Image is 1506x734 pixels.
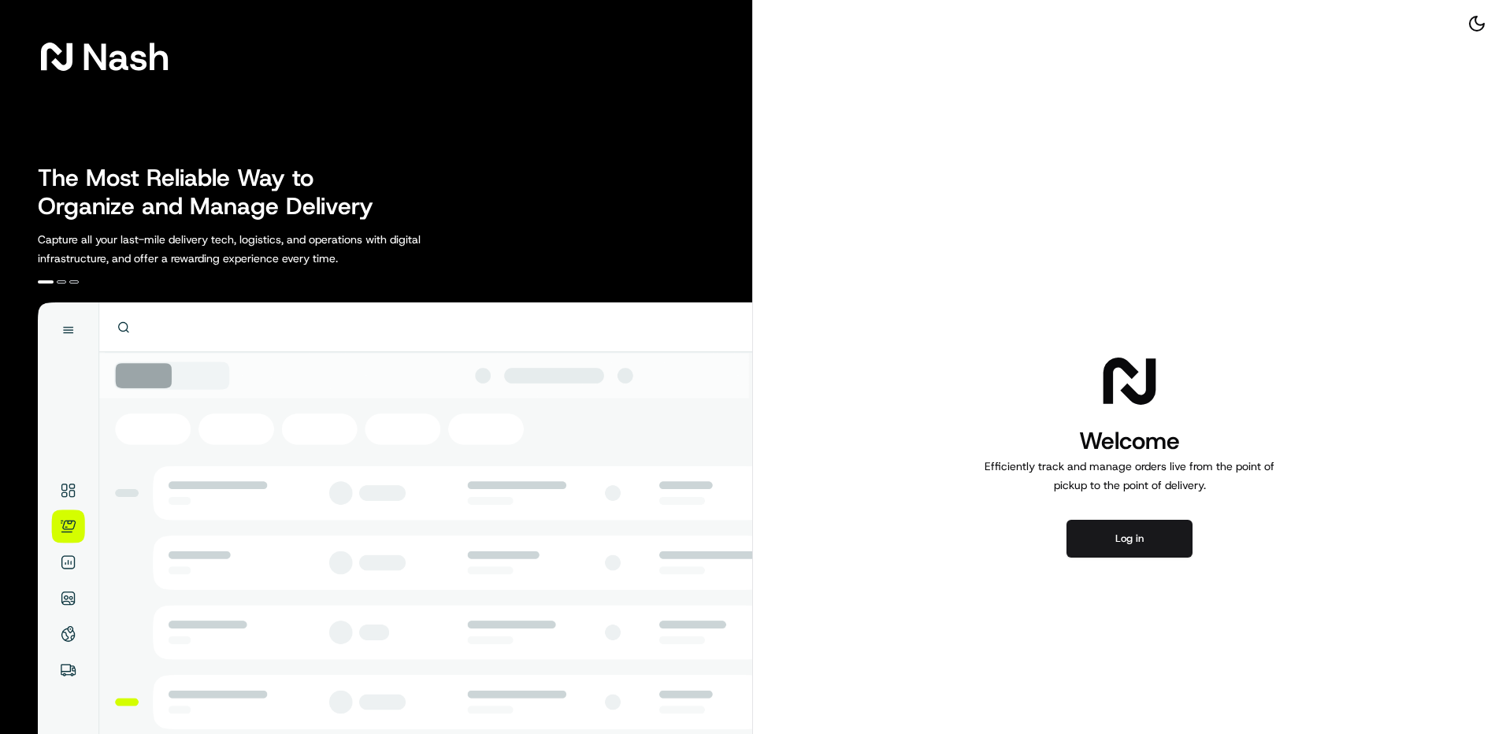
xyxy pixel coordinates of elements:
h1: Welcome [978,425,1281,457]
span: Nash [82,41,169,72]
p: Capture all your last-mile delivery tech, logistics, and operations with digital infrastructure, ... [38,230,491,268]
button: Log in [1066,520,1193,558]
h2: The Most Reliable Way to Organize and Manage Delivery [38,164,391,221]
p: Efficiently track and manage orders live from the point of pickup to the point of delivery. [978,457,1281,495]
